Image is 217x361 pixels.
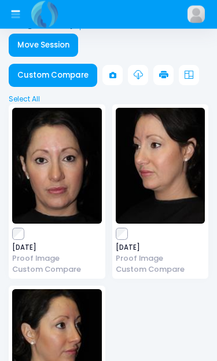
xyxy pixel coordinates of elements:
img: image [12,108,102,224]
a: Custom Compare [116,264,205,275]
span: [DATE] [12,245,102,251]
span: [DATE] [116,245,205,251]
a: Select All [5,94,212,105]
img: image [116,108,205,224]
a: Proof Image [12,253,102,264]
a: Proof Image [116,253,205,264]
a: Custom Compare [9,64,97,87]
a: Move Session [9,34,78,57]
img: image [187,6,205,23]
a: Custom Compare [12,264,102,275]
